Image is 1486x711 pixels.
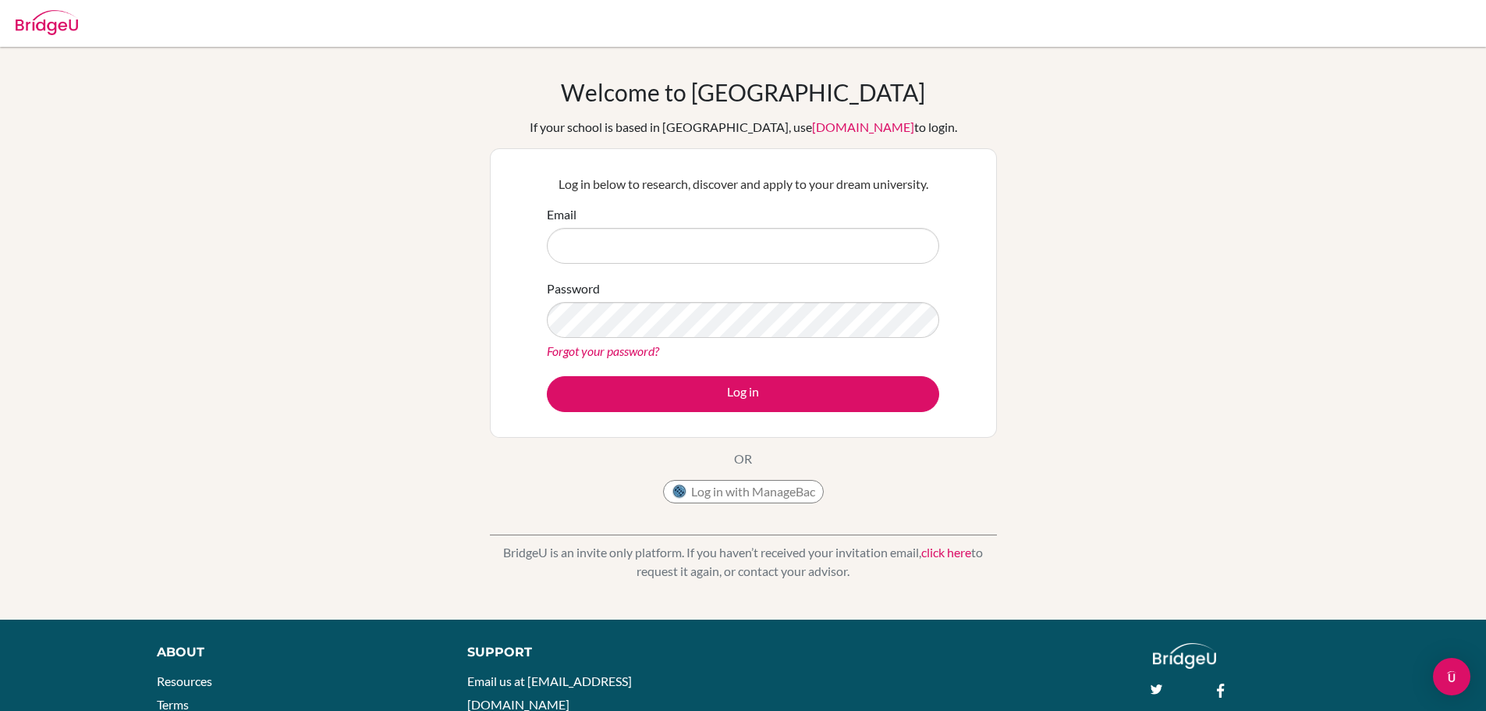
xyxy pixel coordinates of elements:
p: OR [734,450,752,468]
img: logo_white@2x-f4f0deed5e89b7ecb1c2cc34c3e3d731f90f0f143d5ea2071677605dd97b5244.png [1153,643,1216,669]
p: BridgeU is an invite only platform. If you haven’t received your invitation email, to request it ... [490,543,997,581]
img: Bridge-U [16,10,78,35]
a: Forgot your password? [547,343,659,358]
div: Open Intercom Messenger [1433,658,1470,695]
h1: Welcome to [GEOGRAPHIC_DATA] [561,78,925,106]
label: Email [547,205,576,224]
div: About [157,643,432,662]
p: Log in below to research, discover and apply to your dream university. [547,175,939,194]
button: Log in with ManageBac [663,480,824,503]
a: Resources [157,674,212,688]
a: click here [921,545,971,560]
button: Log in [547,376,939,412]
div: If your school is based in [GEOGRAPHIC_DATA], use to login. [530,118,957,137]
div: Support [467,643,725,662]
a: [DOMAIN_NAME] [812,119,914,134]
label: Password [547,279,600,298]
